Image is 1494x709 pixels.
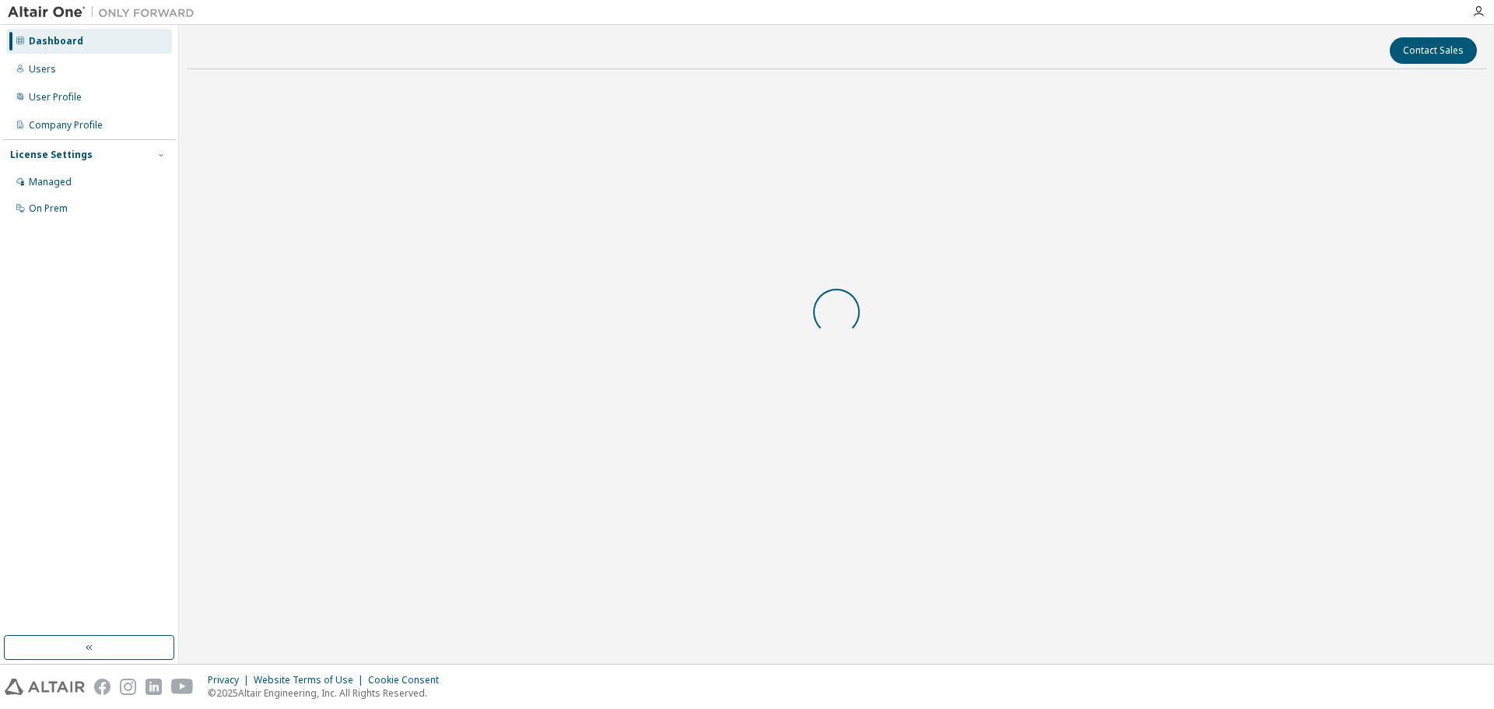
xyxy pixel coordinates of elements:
div: On Prem [29,202,68,215]
img: Altair One [8,5,202,20]
p: © 2025 Altair Engineering, Inc. All Rights Reserved. [208,686,448,700]
img: facebook.svg [94,679,110,695]
div: Company Profile [29,119,103,132]
div: Website Terms of Use [254,674,368,686]
div: Cookie Consent [368,674,448,686]
img: altair_logo.svg [5,679,85,695]
img: youtube.svg [171,679,194,695]
img: instagram.svg [120,679,136,695]
div: Managed [29,176,72,188]
div: Users [29,63,56,75]
div: Privacy [208,674,254,686]
div: Dashboard [29,35,83,47]
div: License Settings [10,149,93,161]
img: linkedin.svg [146,679,162,695]
button: Contact Sales [1390,37,1477,64]
div: User Profile [29,91,82,104]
